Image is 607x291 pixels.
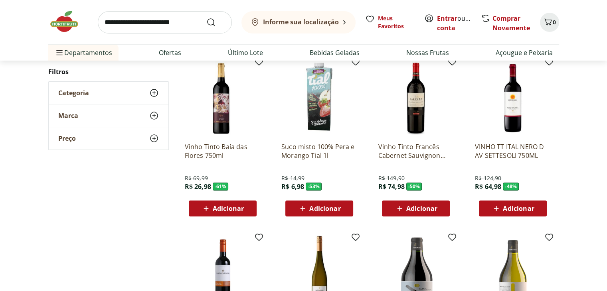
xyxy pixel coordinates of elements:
span: R$ 124,90 [475,174,501,182]
img: Suco misto 100% Pera e Morango Tial 1l [281,60,357,136]
button: Adicionar [479,201,547,216]
a: Bebidas Geladas [310,48,360,57]
span: Categoria [58,89,89,97]
span: Marca [58,112,78,120]
button: Menu [55,43,64,62]
span: 0 [553,18,556,26]
img: Hortifruti [48,10,88,33]
a: Suco misto 100% Pera e Morango Tial 1l [281,142,357,160]
span: Adicionar [503,205,534,212]
a: Vinho Tinto Francês Cabernet Sauvignon Calvet Varietals 750ml [378,142,454,160]
span: R$ 149,90 [378,174,404,182]
button: Marca [49,104,168,127]
img: Vinho Tinto Baía das Flores 750ml [185,60,261,136]
b: Informe sua localização [263,18,339,26]
a: Vinho Tinto Baía das Flores 750ml [185,142,261,160]
button: Preço [49,127,168,149]
span: - 50 % [406,183,422,191]
span: Adicionar [309,205,340,212]
span: R$ 6,98 [281,182,304,191]
span: Meus Favoritos [378,14,415,30]
button: Categoria [49,82,168,104]
span: R$ 69,99 [185,174,208,182]
span: R$ 14,99 [281,174,304,182]
a: Ofertas [159,48,181,57]
span: Adicionar [406,205,437,212]
span: - 61 % [213,183,229,191]
span: Departamentos [55,43,112,62]
a: Criar conta [437,14,481,32]
a: Entrar [437,14,457,23]
button: Carrinho [540,13,559,32]
span: R$ 74,98 [378,182,404,191]
button: Adicionar [382,201,450,216]
span: - 48 % [503,183,519,191]
h2: Filtros [48,64,169,80]
a: Último Lote [228,48,263,57]
a: VINHO TT ITAL NERO D AV SETTESOLI 750ML [475,142,551,160]
span: R$ 64,98 [475,182,501,191]
span: Adicionar [213,205,244,212]
button: Informe sua localização [241,11,356,33]
img: VINHO TT ITAL NERO D AV SETTESOLI 750ML [475,60,551,136]
a: Nossas Frutas [406,48,449,57]
span: Preço [58,134,76,142]
span: ou [437,14,473,33]
span: R$ 26,98 [185,182,211,191]
button: Adicionar [285,201,353,216]
a: Comprar Novamente [492,14,530,32]
button: Adicionar [189,201,257,216]
img: Vinho Tinto Francês Cabernet Sauvignon Calvet Varietals 750ml [378,60,454,136]
a: Açougue e Peixaria [496,48,553,57]
button: Submit Search [206,18,225,27]
input: search [98,11,232,33]
a: Meus Favoritos [365,14,415,30]
span: - 53 % [306,183,322,191]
